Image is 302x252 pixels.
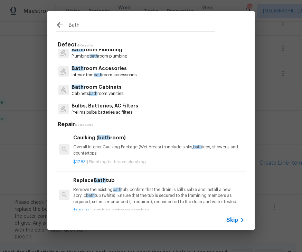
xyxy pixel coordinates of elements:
span: bath [89,54,98,58]
p: Cabinets room vanities [72,91,123,97]
span: 87 Results [75,123,93,127]
h5: Repair [58,121,246,128]
p: room Accesories [72,65,136,72]
span: Bath [72,66,84,71]
p: room Plumbing [72,46,128,53]
span: bath [98,135,110,140]
p: room Cabinets [72,84,123,91]
span: bath [193,145,202,149]
span: 4 Results [77,44,93,47]
p: Remove the existing tub, confirm that the drain is still usable and install a new acrylic tub (wh... [73,187,245,205]
span: Bath [72,85,84,89]
span: $17.83 [73,160,86,164]
h5: Defect [58,41,246,49]
p: Interior trim room accessories [72,72,136,78]
h6: Replace tub [73,176,245,184]
span: bath [113,188,121,192]
h6: Caulking ( room) [73,134,245,141]
span: $681.93 [73,208,89,212]
p: | [73,208,245,214]
span: Plumbing bathroom plumbing [93,208,150,212]
span: Plumbing bathroom plumbing [89,160,146,164]
p: Overall Interior Caulking Package (Wet Areas) to include sinks, tubs, showers, and countertops. [73,144,245,156]
span: Bath [94,178,106,183]
input: Search issues or repairs [69,21,215,31]
p: | [73,159,245,165]
p: Prelims bulbs batteries ac filters [72,110,138,115]
span: bath [86,193,95,198]
span: Bath [72,47,84,52]
p: Plumbing room plumbing [72,53,128,59]
span: bath [94,73,102,77]
span: Skip [226,217,238,224]
p: Bulbs, Batteries, AC Filters [72,102,138,110]
span: bath [89,92,97,96]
